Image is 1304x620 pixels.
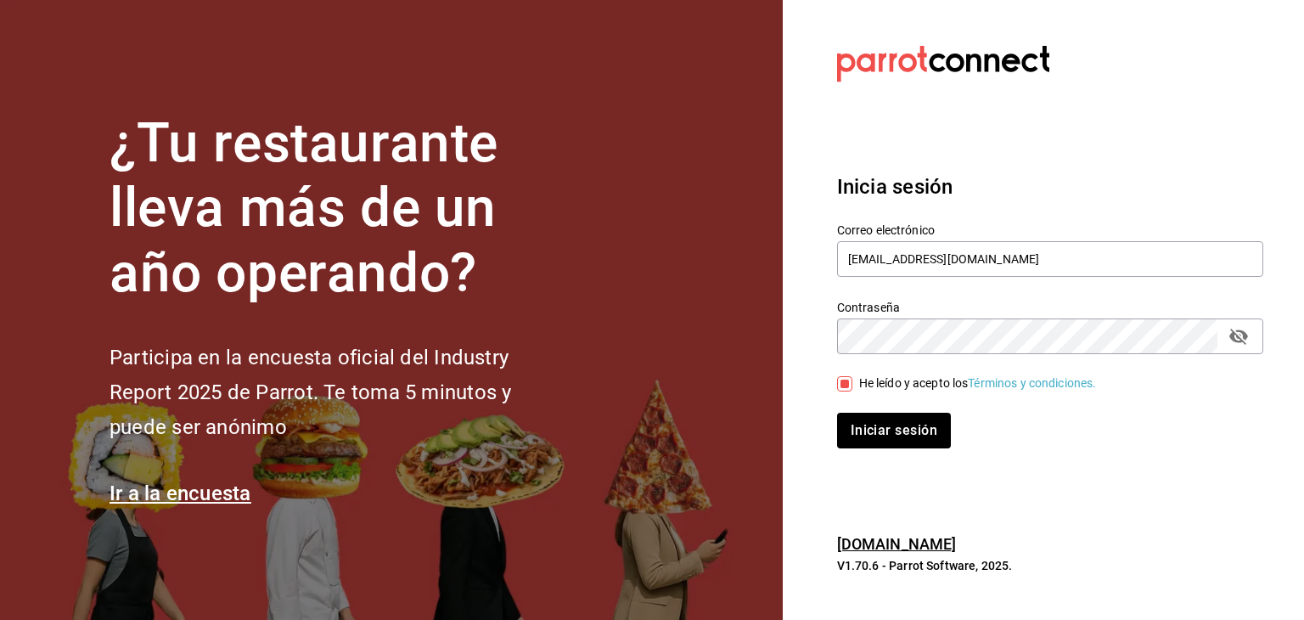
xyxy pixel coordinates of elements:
[837,413,951,448] button: Iniciar sesión
[837,535,957,553] a: [DOMAIN_NAME]
[837,223,1263,235] label: Correo electrónico
[968,376,1096,390] a: Términos y condiciones.
[110,482,251,505] a: Ir a la encuesta
[859,375,1097,392] div: He leído y acepto los
[110,341,568,444] h2: Participa en la encuesta oficial del Industry Report 2025 de Parrot. Te toma 5 minutos y puede se...
[837,557,1263,574] p: V1.70.6 - Parrot Software, 2025.
[837,241,1263,277] input: Ingresa tu correo electrónico
[837,301,1263,313] label: Contraseña
[837,172,1263,202] h3: Inicia sesión
[110,111,568,307] h1: ¿Tu restaurante lleva más de un año operando?
[1224,322,1253,351] button: passwordField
